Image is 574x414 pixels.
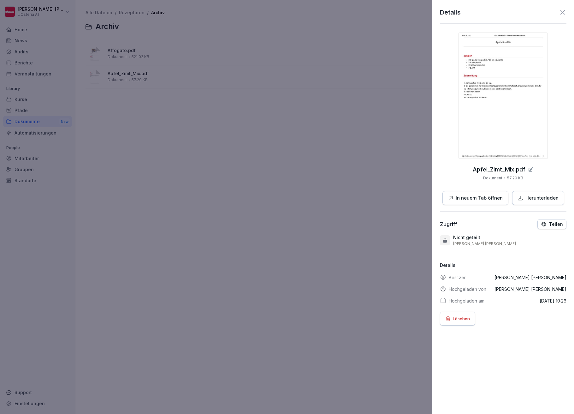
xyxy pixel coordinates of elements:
img: thumbnail [459,33,548,159]
button: Herunterladen [512,191,564,205]
p: Details [440,262,566,269]
p: [PERSON_NAME] [PERSON_NAME] [494,274,566,281]
p: Herunterladen [526,195,559,202]
p: Hochgeladen am [449,297,484,304]
p: Hochgeladen von [449,286,486,292]
p: Dokument [483,175,502,181]
button: Löschen [440,312,475,326]
p: In neuem Tab öffnen [456,195,503,202]
p: [DATE] 10:26 [540,297,566,304]
p: Teilen [549,222,563,227]
p: [PERSON_NAME] [PERSON_NAME] [494,286,566,292]
p: Besitzer [449,274,466,281]
button: Teilen [537,219,566,229]
div: Zugriff [440,221,457,227]
p: Apfel_Zimt_Mix.pdf [473,166,525,173]
p: Löschen [453,315,470,322]
p: [PERSON_NAME] [PERSON_NAME] [453,241,516,246]
p: 57.29 KB [507,175,523,181]
p: Nicht geteilt [453,234,480,241]
button: In neuem Tab öffnen [442,191,508,205]
p: Details [440,8,461,17]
